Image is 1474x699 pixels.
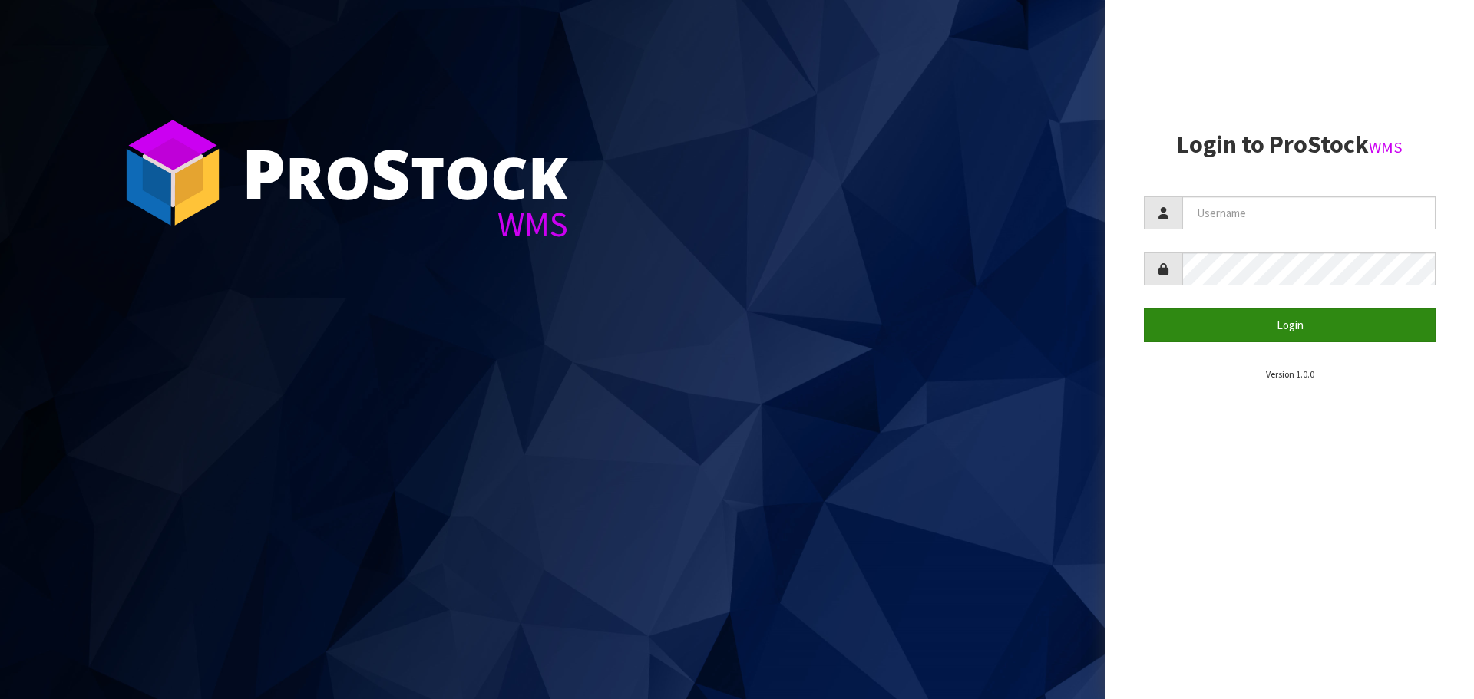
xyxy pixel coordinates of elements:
[371,126,411,219] span: S
[242,138,568,207] div: ro tock
[1266,368,1314,380] small: Version 1.0.0
[1144,131,1436,158] h2: Login to ProStock
[1144,308,1436,341] button: Login
[115,115,230,230] img: ProStock Cube
[242,126,286,219] span: P
[242,207,568,242] div: WMS
[1369,137,1403,157] small: WMS
[1182,196,1436,229] input: Username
